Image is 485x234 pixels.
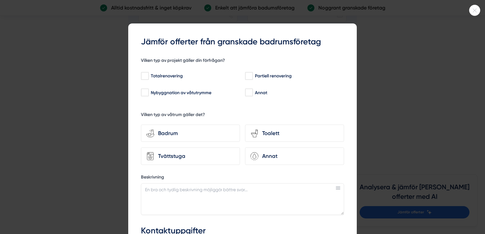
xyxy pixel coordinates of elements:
[141,36,344,48] h3: Jämför offerter från granskade badrumsföretag
[245,89,252,96] input: Annat
[245,73,252,79] input: Partiell renovering
[141,112,205,120] h5: Vilken typ av våtrum gäller det?
[141,89,148,96] input: Nybyggnation av våtutrymme
[141,57,225,65] h5: Vilken typ av projekt gäller din förfrågan?
[141,73,148,79] input: Totalrenovering
[141,174,344,182] label: Beskrivning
